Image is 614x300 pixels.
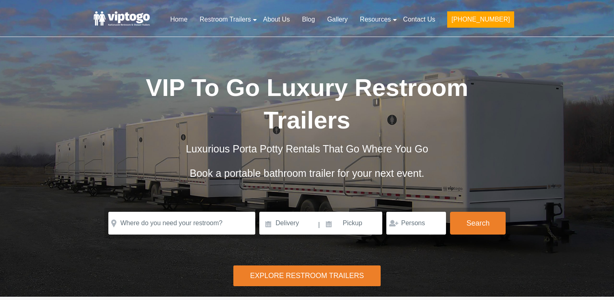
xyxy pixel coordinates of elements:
button: [PHONE_NUMBER] [447,11,514,28]
a: Home [164,11,194,28]
input: Pickup [321,212,383,235]
input: Where do you need your restroom? [108,212,255,235]
a: Contact Us [397,11,441,28]
span: VIP To Go Luxury Restroom Trailers [146,74,468,134]
input: Delivery [259,212,317,235]
a: [PHONE_NUMBER] [441,11,520,33]
div: Explore Restroom Trailers [233,265,381,286]
input: Persons [386,212,446,235]
span: | [318,212,320,238]
span: Book a portable bathroom trailer for your next event. [190,167,424,179]
a: Restroom Trailers [194,11,257,28]
a: Blog [296,11,321,28]
a: Gallery [321,11,354,28]
a: Resources [354,11,397,28]
span: Luxurious Porta Potty Rentals That Go Where You Go [186,143,428,154]
button: Search [450,212,506,235]
a: About Us [257,11,296,28]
